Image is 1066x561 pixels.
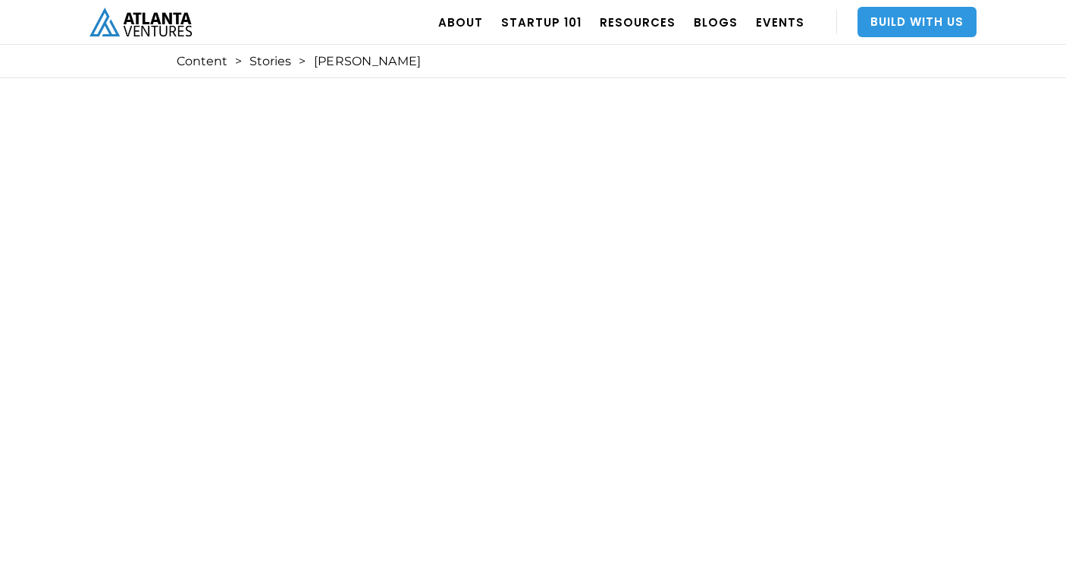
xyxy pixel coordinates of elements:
[299,54,306,69] div: >
[438,1,483,43] a: ABOUT
[501,1,582,43] a: Startup 101
[235,54,242,69] div: >
[177,54,227,69] a: Content
[694,1,738,43] a: BLOGS
[600,1,676,43] a: RESOURCES
[858,7,977,37] a: Build With Us
[249,54,291,69] a: Stories
[314,54,422,69] div: [PERSON_NAME]
[756,1,804,43] a: EVENTS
